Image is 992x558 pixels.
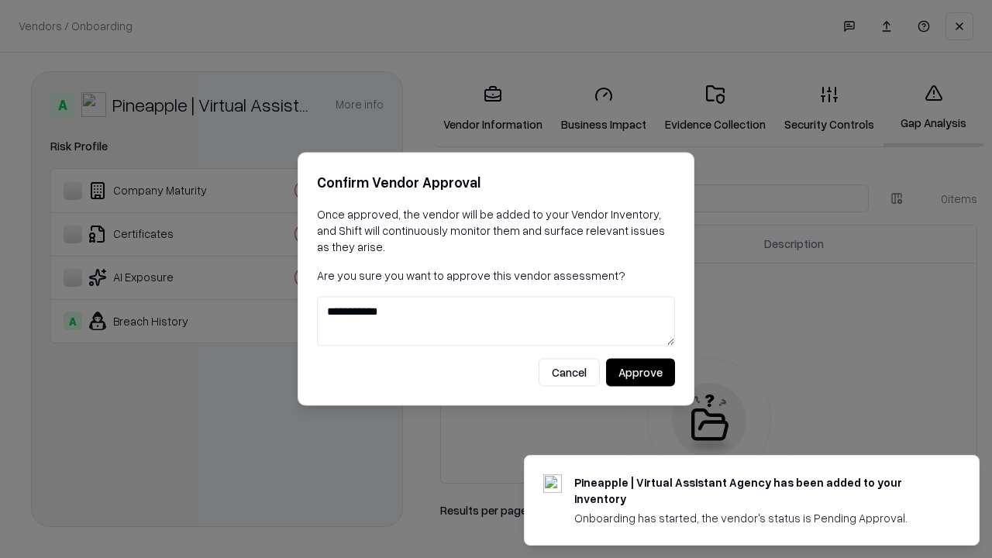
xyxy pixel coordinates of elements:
[574,474,942,507] div: Pineapple | Virtual Assistant Agency has been added to your inventory
[574,510,942,526] div: Onboarding has started, the vendor's status is Pending Approval.
[539,359,600,387] button: Cancel
[543,474,562,493] img: trypineapple.com
[606,359,675,387] button: Approve
[317,267,675,284] p: Are you sure you want to approve this vendor assessment?
[317,171,675,194] h2: Confirm Vendor Approval
[317,206,675,255] p: Once approved, the vendor will be added to your Vendor Inventory, and Shift will continuously mon...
